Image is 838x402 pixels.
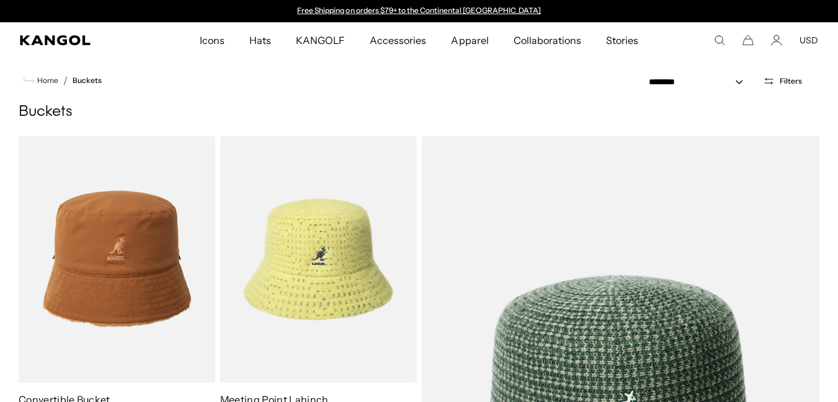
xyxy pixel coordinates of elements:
a: KANGOLF [283,22,357,58]
a: Kangol [20,35,131,45]
li: / [58,73,68,88]
a: Icons [187,22,237,58]
span: Collaborations [514,22,581,58]
button: Cart [742,35,754,46]
a: Buckets [73,76,102,85]
a: Hats [237,22,283,58]
span: Filters [780,77,802,85]
button: Open filters [756,76,809,87]
a: Collaborations [501,22,594,58]
slideshow-component: Announcement bar [292,6,547,16]
a: Free Shipping on orders $79+ to the Continental [GEOGRAPHIC_DATA] [297,6,541,15]
span: Accessories [370,22,426,58]
img: Meeting Point Lahinch [220,136,417,383]
button: USD [800,35,818,46]
select: Sort by: Featured [644,76,756,89]
img: Convertible Bucket [19,136,215,383]
span: Stories [606,22,638,58]
h1: Buckets [19,103,819,121]
span: Hats [249,22,271,58]
span: KANGOLF [296,22,345,58]
a: Account [771,35,782,46]
span: Home [35,76,58,85]
span: Apparel [451,22,488,58]
a: Stories [594,22,651,58]
div: 1 of 2 [292,6,547,16]
a: Home [24,75,58,86]
a: Apparel [439,22,501,58]
summary: Search here [714,35,725,46]
span: Icons [200,22,225,58]
a: Accessories [357,22,439,58]
div: Announcement [292,6,547,16]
